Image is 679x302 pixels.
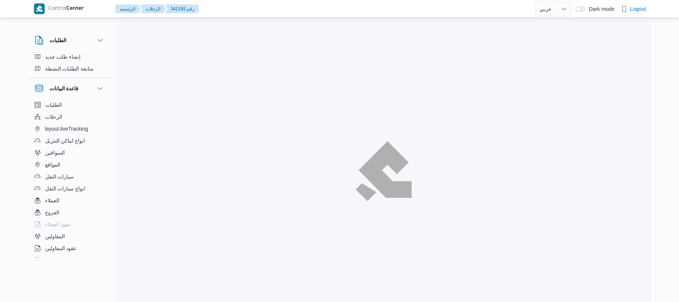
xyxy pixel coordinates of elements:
button: layout.liveTracking [32,123,108,135]
span: Logout [630,4,646,13]
button: Logout [618,1,649,16]
span: السواقين [45,148,65,157]
button: الرحلات [32,111,108,123]
span: المواقع [45,160,60,169]
button: إنشاء طلب جديد [32,51,108,63]
span: العملاء [45,196,59,205]
button: قاعدة البيانات [35,84,105,93]
span: عقود العملاء [45,220,71,229]
button: متابعة الطلبات النشطة [32,63,108,75]
button: الطلبات [32,99,108,111]
button: اجهزة التليفون [32,254,108,266]
button: الرحلات [140,4,166,13]
span: الرحلات [45,112,62,121]
div: قاعدة البيانات [29,99,111,261]
button: الرئيسيه [115,4,141,13]
span: layout.liveTracking [45,124,88,133]
button: المقاولين [32,230,108,242]
img: X8yXhbKr1z7QwAAAABJRU5ErkJggg== [34,3,45,14]
button: انواع سيارات النقل [32,183,108,194]
span: متابعة الطلبات النشطة [45,64,94,73]
button: سيارات النقل [32,171,108,183]
h3: الطلبات [50,36,66,45]
button: العملاء [32,194,108,206]
span: انواع سيارات النقل [45,184,86,193]
img: ILLA Logo [359,145,408,198]
button: الطلبات [35,36,105,45]
h3: قاعدة البيانات [50,84,79,93]
span: اجهزة التليفون [45,256,76,265]
button: عقود المقاولين [32,242,108,254]
span: Dark mode [586,6,614,12]
div: الطلبات [29,51,111,78]
span: سيارات النقل [45,172,74,181]
span: الفروع [45,208,59,217]
button: عقود العملاء [32,218,108,230]
b: Center [66,6,84,12]
button: 341193 رقم [165,4,199,13]
span: عقود المقاولين [45,244,77,253]
button: السواقين [32,147,108,159]
span: انواع اماكن التنزيل [45,136,85,145]
span: الطلبات [45,100,62,109]
button: المواقع [32,159,108,171]
button: الفروع [32,206,108,218]
span: المقاولين [45,232,65,241]
button: انواع اماكن التنزيل [32,135,108,147]
span: إنشاء طلب جديد [45,52,81,61]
